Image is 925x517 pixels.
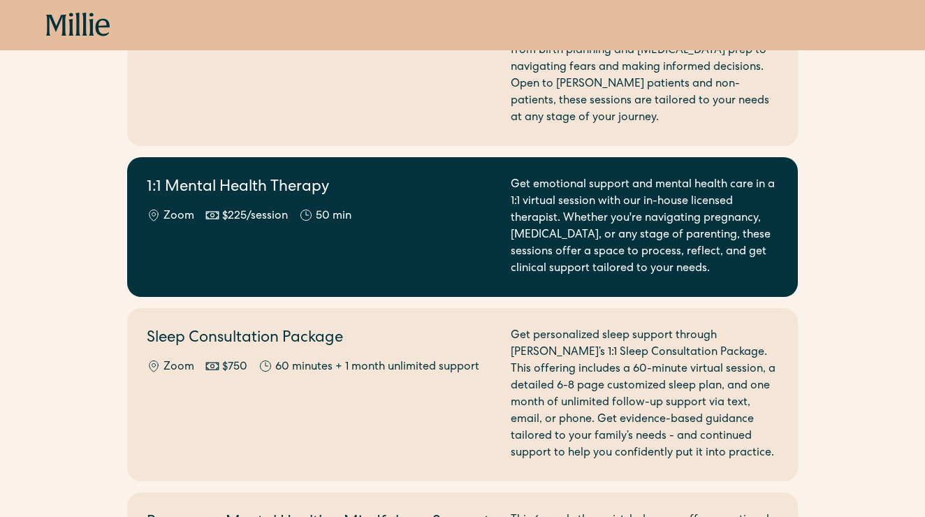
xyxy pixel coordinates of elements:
[163,359,194,376] div: Zoom
[222,208,288,225] div: $225/session
[222,359,247,376] div: $750
[163,208,194,225] div: Zoom
[147,328,494,351] h2: Sleep Consultation Package
[127,157,798,297] a: 1:1 Mental Health TherapyZoom$225/session50 minGet emotional support and mental health care in a ...
[127,308,798,481] a: Sleep Consultation PackageZoom$75060 minutes + 1 month unlimited supportGet personalized sleep su...
[316,208,351,225] div: 50 min
[511,177,778,277] div: Get emotional support and mental health care in a 1:1 virtual session with our in-house licensed ...
[275,359,479,376] div: 60 minutes + 1 month unlimited support
[511,328,778,462] div: Get personalized sleep support through [PERSON_NAME]’s 1:1 Sleep Consultation Package. This offer...
[147,177,494,200] h2: 1:1 Mental Health Therapy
